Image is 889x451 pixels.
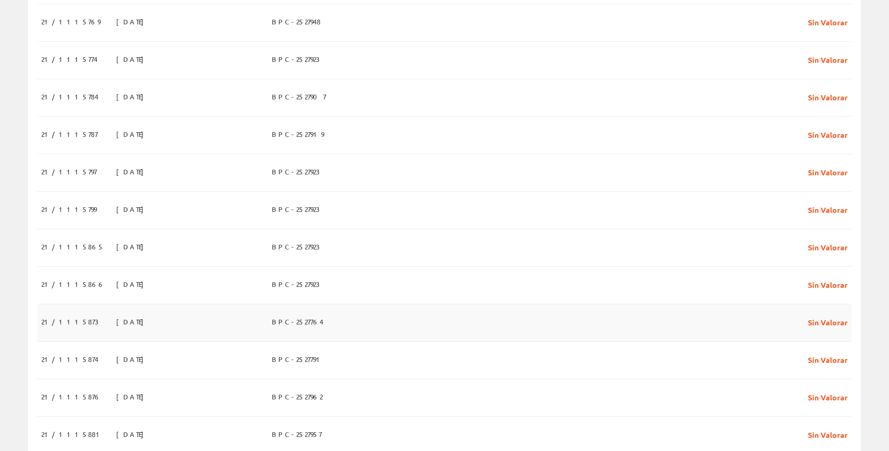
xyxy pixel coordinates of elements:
[272,164,320,180] span: BPC-2527923
[41,426,104,442] span: 21/1115881
[116,239,149,255] span: [DATE]
[116,389,149,405] span: [DATE]
[808,351,848,367] span: Sin Valorar
[116,89,149,105] span: [DATE]
[272,126,324,142] span: BPC-2527919
[41,351,98,367] span: 21/1115874
[272,239,320,255] span: BPC-2527923
[41,389,101,405] span: 21/1115876
[808,164,848,180] span: Sin Valorar
[116,276,149,292] span: [DATE]
[808,201,848,217] span: Sin Valorar
[808,14,848,30] span: Sin Valorar
[41,51,97,67] span: 21/1115774
[41,201,97,217] span: 21/1115799
[41,126,97,142] span: 21/1115787
[808,239,848,255] span: Sin Valorar
[272,351,324,367] span: BPC-2527791
[116,351,149,367] span: [DATE]
[808,314,848,330] span: Sin Valorar
[272,89,326,105] span: BPC-2527907
[272,314,323,330] span: BPC-2527764
[41,164,97,180] span: 21/1115797
[272,276,320,292] span: BPC-2527923
[808,426,848,442] span: Sin Valorar
[116,201,149,217] span: [DATE]
[41,314,98,330] span: 21/1115873
[41,14,100,30] span: 21/1115769
[272,14,321,30] span: BPC-2527948
[116,51,149,67] span: [DATE]
[116,164,149,180] span: [DATE]
[808,89,848,105] span: Sin Valorar
[808,126,848,142] span: Sin Valorar
[41,239,104,255] span: 21/1115865
[272,201,320,217] span: BPC-2527923
[116,126,149,142] span: [DATE]
[808,389,848,405] span: Sin Valorar
[116,314,149,330] span: [DATE]
[116,426,149,442] span: [DATE]
[41,89,98,105] span: 21/1115784
[116,14,149,30] span: [DATE]
[272,426,321,442] span: BPC-2527957
[808,276,848,292] span: Sin Valorar
[272,389,322,405] span: BPC-2527962
[272,51,320,67] span: BPC-2527923
[41,276,105,292] span: 21/1115866
[808,51,848,67] span: Sin Valorar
